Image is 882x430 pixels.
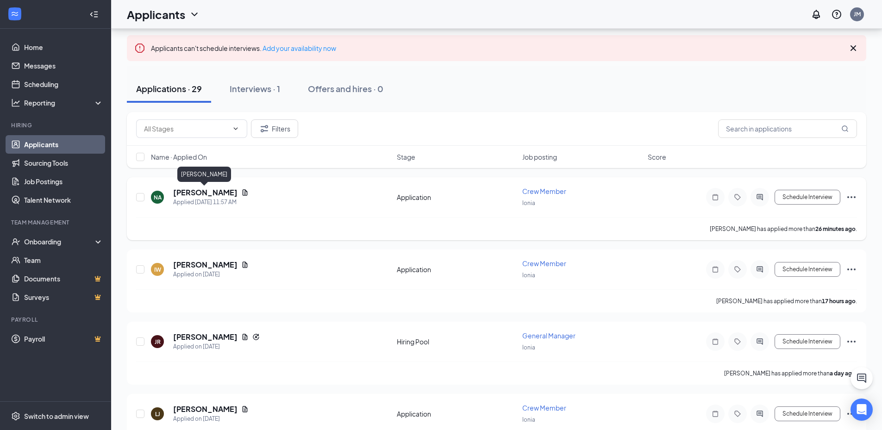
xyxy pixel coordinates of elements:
svg: Tag [732,266,743,273]
span: Job posting [522,152,557,162]
button: Schedule Interview [775,334,840,349]
a: SurveysCrown [24,288,103,306]
svg: Settings [11,411,20,421]
div: Hiring Pool [397,337,517,346]
span: Ionia [522,416,535,423]
div: Offers and hires · 0 [308,83,383,94]
p: [PERSON_NAME] has applied more than . [710,225,857,233]
svg: ActiveChat [754,193,765,201]
span: Crew Member [522,187,566,195]
span: Crew Member [522,259,566,268]
div: [PERSON_NAME] [177,167,231,182]
span: Ionia [522,344,535,351]
a: Team [24,251,103,269]
svg: Filter [259,123,270,134]
a: Home [24,38,103,56]
a: Job Postings [24,172,103,191]
svg: Error [134,43,145,54]
button: Schedule Interview [775,262,840,277]
div: Hiring [11,121,101,129]
a: Add your availability now [263,44,336,52]
svg: ChatActive [856,373,867,384]
div: Team Management [11,218,101,226]
svg: Document [241,189,249,196]
svg: Reapply [252,333,260,341]
svg: QuestionInfo [831,9,842,20]
svg: Cross [848,43,859,54]
div: Application [397,265,517,274]
svg: WorkstreamLogo [10,9,19,19]
button: Filter Filters [251,119,298,138]
h5: [PERSON_NAME] [173,332,238,342]
span: Ionia [522,199,535,206]
svg: ActiveChat [754,338,765,345]
svg: Note [710,410,721,418]
div: Onboarding [24,237,95,246]
span: Ionia [522,272,535,279]
a: Talent Network [24,191,103,209]
div: JM [854,10,861,18]
b: a day ago [830,370,856,377]
a: Messages [24,56,103,75]
div: Applied on [DATE] [173,342,260,351]
a: DocumentsCrown [24,269,103,288]
div: Reporting [24,98,104,107]
div: Applied on [DATE] [173,414,249,424]
div: Application [397,409,517,418]
a: Applicants [24,135,103,154]
input: Search in applications [718,119,857,138]
b: 26 minutes ago [815,225,856,232]
div: Applied [DATE] 11:57 AM [173,198,249,207]
svg: Collapse [89,10,99,19]
div: Applied on [DATE] [173,270,249,279]
h5: [PERSON_NAME] [173,404,238,414]
span: Applicants can't schedule interviews. [151,44,336,52]
svg: Note [710,266,721,273]
div: Payroll [11,316,101,324]
svg: Ellipses [846,264,857,275]
button: ChatActive [851,367,873,389]
a: Sourcing Tools [24,154,103,172]
button: Schedule Interview [775,190,840,205]
a: Scheduling [24,75,103,93]
svg: Document [241,261,249,268]
button: Schedule Interview [775,406,840,421]
svg: Notifications [811,9,822,20]
div: Application [397,193,517,202]
a: PayrollCrown [24,330,103,348]
svg: Tag [732,193,743,201]
svg: Ellipses [846,336,857,347]
span: General Manager [522,331,575,340]
div: Switch to admin view [24,411,89,421]
svg: Note [710,193,721,201]
svg: Ellipses [846,408,857,419]
svg: Document [241,405,249,413]
svg: MagnifyingGlass [841,125,849,132]
h5: [PERSON_NAME] [173,187,238,198]
div: Interviews · 1 [230,83,280,94]
span: Name · Applied On [151,152,207,162]
svg: Tag [732,338,743,345]
svg: ChevronDown [189,9,200,20]
div: IW [154,266,161,274]
h1: Applicants [127,6,185,22]
div: JR [155,338,161,346]
svg: ActiveChat [754,410,765,418]
span: Crew Member [522,404,566,412]
svg: Analysis [11,98,20,107]
svg: Note [710,338,721,345]
h5: [PERSON_NAME] [173,260,238,270]
svg: Document [241,333,249,341]
input: All Stages [144,124,228,134]
div: Applications · 29 [136,83,202,94]
p: [PERSON_NAME] has applied more than . [724,369,857,377]
svg: ActiveChat [754,266,765,273]
svg: ChevronDown [232,125,239,132]
span: Score [648,152,666,162]
svg: Tag [732,410,743,418]
p: [PERSON_NAME] has applied more than . [716,297,857,305]
div: LJ [155,410,160,418]
b: 17 hours ago [822,298,856,305]
svg: UserCheck [11,237,20,246]
svg: Ellipses [846,192,857,203]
